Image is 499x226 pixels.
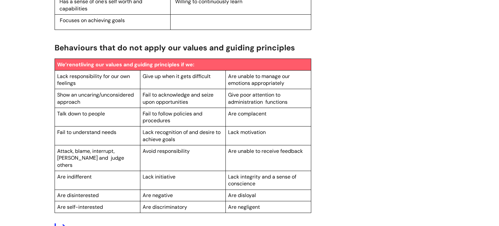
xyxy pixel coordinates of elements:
span: not [72,61,81,68]
span: living our values and guiding principles if we: [81,61,194,68]
span: Lack initiative [143,173,175,180]
span: Are unable to manage our emotions appropriately [228,73,290,87]
span: Lack motivation [228,129,266,136]
span: Avoid responsibility [143,148,190,154]
span: Are self-interested [57,204,103,210]
span: Lack responsibility for our own feelings [57,73,130,87]
span: Are disinterested [57,192,99,199]
span: Are disloyal [228,192,256,199]
span: approach [57,99,80,105]
span: Are negative [143,192,173,199]
span: Talk down to people [57,110,105,117]
span: Are indifferent [57,173,92,180]
span: Fail to understand needs [57,129,116,136]
span: Are complacent [228,110,266,117]
span: We’re [57,61,72,68]
span: Are unable to receive feedback [228,148,303,154]
span: Fail to follow policies and procedures [143,110,202,124]
span: Are discriminatory [143,204,187,210]
span: Attack, blame, interrupt, [PERSON_NAME] and judge others [57,148,124,168]
span: Lack integrity and a sense of conscience [228,173,296,187]
span: Are negligent [228,204,260,210]
span: Give poor attention to administration functions [228,91,288,105]
span: Show an uncaring/unconsidered [57,91,134,98]
span: Lack recognition of and desire to achieve goals [143,129,221,143]
span: Give up when it gets difficult [143,73,211,80]
span: Behaviours that do not apply our values and guiding principles [55,43,295,53]
span: Fail to acknowledge and seize upon opportunities [143,91,213,105]
span: Focuses on achieving goals [60,17,125,24]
